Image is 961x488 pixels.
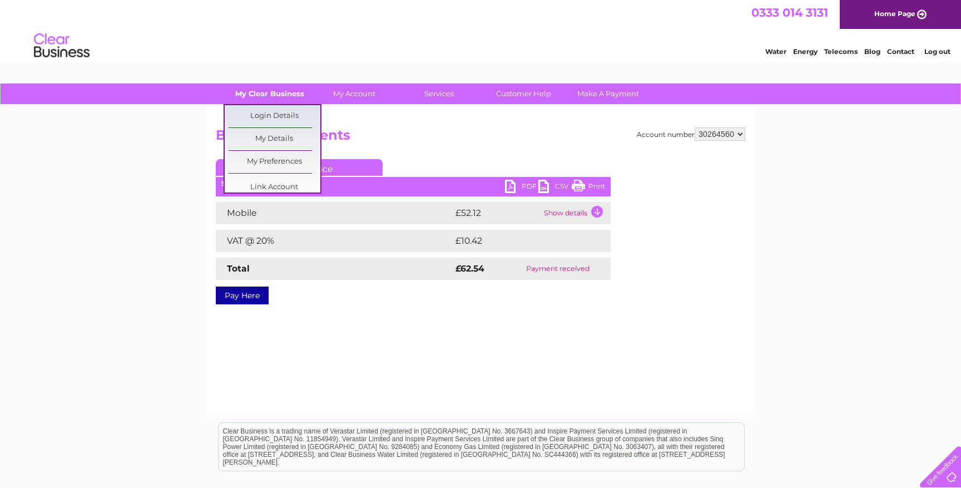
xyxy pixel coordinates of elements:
a: Log out [924,47,950,56]
a: 0333 014 3131 [751,6,828,19]
a: My Preferences [229,151,320,173]
a: Make A Payment [562,83,654,104]
strong: £62.54 [455,263,484,274]
a: Water [765,47,786,56]
td: VAT @ 20% [216,230,453,252]
a: Customer Help [478,83,569,104]
h2: Bills and Payments [216,127,745,149]
a: My Clear Business [224,83,316,104]
strong: Total [227,263,250,274]
div: Account number [637,127,745,141]
td: Show details [541,202,611,224]
div: Clear Business is a trading name of Verastar Limited (registered in [GEOGRAPHIC_DATA] No. 3667643... [219,6,744,54]
img: logo.png [33,29,90,63]
a: Print [572,180,605,196]
a: CSV [538,180,572,196]
td: £10.42 [453,230,587,252]
a: Energy [793,47,818,56]
td: £52.12 [453,202,541,224]
a: Services [393,83,485,104]
a: Login Details [229,105,320,127]
a: My Account [309,83,400,104]
a: Contact [887,47,914,56]
a: Current Invoice [216,159,383,176]
td: Payment received [506,258,611,280]
b: Statement Date: [221,179,279,188]
a: Telecoms [824,47,858,56]
div: [DATE] [216,180,611,188]
td: Mobile [216,202,453,224]
a: PDF [505,180,538,196]
a: Link Account [229,176,320,199]
a: My Details [229,128,320,150]
a: Pay Here [216,287,269,304]
a: Blog [864,47,880,56]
